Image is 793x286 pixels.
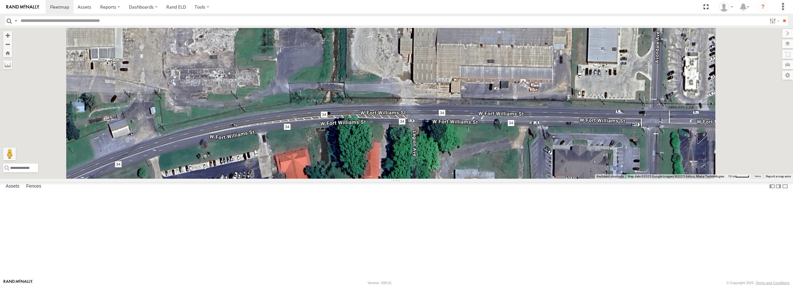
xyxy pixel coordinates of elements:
[3,49,12,57] button: Zoom Home
[13,16,18,25] label: Search Query
[767,16,781,25] label: Search Filter Options
[726,174,751,179] button: Map Scale: 10 m per 40 pixels
[3,60,12,69] label: Measure
[775,182,782,191] label: Dock Summary Table to the Right
[3,182,23,191] label: Assets
[23,182,44,191] label: Fences
[726,281,790,285] div: © Copyright 2025 -
[758,2,768,12] i: ?
[756,281,790,285] a: Terms and Conditions
[596,174,624,179] button: Keyboard shortcuts
[754,175,761,177] a: Terms (opens in new tab)
[782,182,788,191] label: Hide Summary Table
[3,148,16,160] button: Drag Pegman onto the map to open Street View
[766,175,791,178] a: Report a map error
[6,5,39,9] img: rand-logo.svg
[769,182,775,191] label: Dock Summary Table to the Left
[782,71,793,80] label: Map Settings
[728,175,735,178] span: 10 m
[3,31,12,40] button: Zoom in
[717,2,735,12] div: Jeff Whitson
[628,175,724,178] span: Map data ©2025 Google Imagery ©2025 Airbus, Maxar Technologies
[3,280,33,286] a: Visit our Website
[3,40,12,49] button: Zoom out
[368,281,392,285] div: Version: 308.01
